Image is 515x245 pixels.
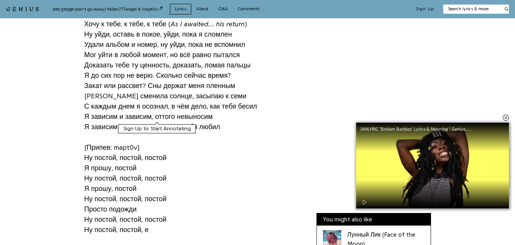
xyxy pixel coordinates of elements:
a: Lyrics [170,4,191,14]
a: Comments [233,4,265,14]
button: Sign Up [416,6,434,12]
a: About [191,4,213,14]
i: As I awaited… his return [171,21,245,27]
input: Search lyrics & more [443,6,500,12]
div: You might also like [317,213,431,226]
button: Sign Up to Start Annotating [118,124,196,133]
a: Q&A [213,4,233,14]
div: (не) уходи (don’t go away) - ​fallen777angel & mapt0v [53,5,163,13]
div: iAMLYRIC 'Broken Barbies' Lyrics & Meaning | Genius Verified [360,127,479,131]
